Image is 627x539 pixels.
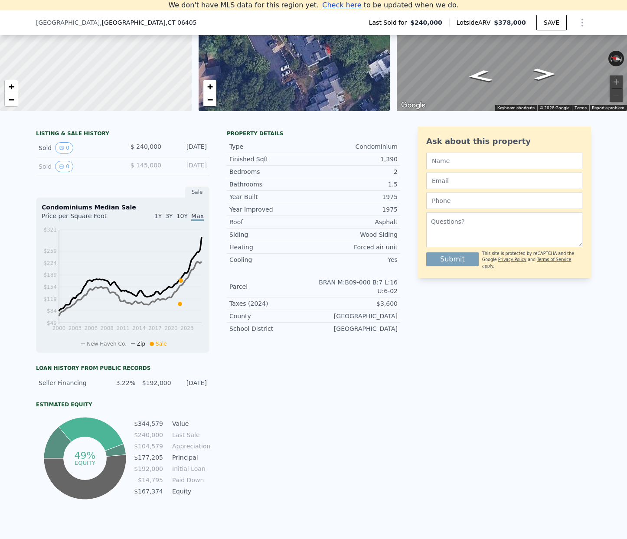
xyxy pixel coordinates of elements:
[39,379,100,387] div: Seller Financing
[43,227,57,233] tspan: $321
[176,212,188,219] span: 10Y
[399,100,428,111] a: Open this area in Google Maps (opens a new window)
[313,230,398,239] div: Wood Siding
[540,105,569,110] span: © 2025 Google
[36,365,209,372] div: Loan history from public records
[620,51,624,66] button: Rotate clockwise
[131,143,161,150] span: $ 240,000
[164,325,178,331] tspan: 2020
[229,205,313,214] div: Year Improved
[313,142,398,151] div: Condominium
[574,14,591,31] button: Show Options
[176,379,207,387] div: [DATE]
[43,260,57,266] tspan: $224
[9,81,14,92] span: +
[498,257,526,262] a: Privacy Policy
[170,487,209,496] td: Equity
[100,18,196,27] span: , [GEOGRAPHIC_DATA]
[75,459,95,466] tspan: equity
[229,155,313,163] div: Finished Sqft
[87,341,127,347] span: New Haven Co.
[207,81,212,92] span: +
[497,105,535,111] button: Keyboard shortcuts
[39,142,116,154] div: Sold
[137,341,145,347] span: Zip
[170,441,209,451] td: Appreciation
[185,186,209,198] div: Sale
[426,153,582,169] input: Name
[47,320,57,326] tspan: $49
[227,130,400,137] div: Property details
[313,299,398,308] div: $3,600
[166,19,197,26] span: , CT 06405
[134,441,163,451] td: $104,579
[410,18,442,27] span: $240,000
[168,161,207,172] div: [DATE]
[229,142,313,151] div: Type
[134,487,163,496] td: $167,374
[43,248,57,254] tspan: $259
[313,243,398,252] div: Forced air unit
[482,251,582,269] div: This site is protected by reCAPTCHA and the Google and apply.
[36,18,100,27] span: [GEOGRAPHIC_DATA]
[322,1,361,9] span: Check here
[170,419,209,428] td: Value
[229,230,313,239] div: Siding
[55,161,73,172] button: View historical data
[399,100,428,111] img: Google
[36,130,209,139] div: LISTING & SALE HISTORY
[5,80,18,93] a: Zoom in
[85,325,98,331] tspan: 2006
[313,193,398,201] div: 1975
[229,312,313,320] div: County
[43,272,57,278] tspan: $189
[9,94,14,105] span: −
[426,252,479,266] button: Submit
[43,284,57,290] tspan: $154
[55,142,73,154] button: View historical data
[134,430,163,440] td: $240,000
[140,379,171,387] div: $192,000
[313,167,398,176] div: 2
[69,325,82,331] tspan: 2003
[229,180,313,189] div: Bathrooms
[313,324,398,333] div: [GEOGRAPHIC_DATA]
[313,205,398,214] div: 1975
[43,296,57,302] tspan: $119
[74,450,95,461] tspan: 49%
[170,464,209,474] td: Initial Loan
[536,15,567,30] button: SAVE
[134,419,163,428] td: $344,579
[229,243,313,252] div: Heating
[100,325,114,331] tspan: 2008
[229,282,313,291] div: Parcel
[203,93,216,106] a: Zoom out
[165,212,173,219] span: 3Y
[608,51,613,66] button: Rotate counterclockwise
[170,430,209,440] td: Last Sale
[229,167,313,176] div: Bedrooms
[168,142,207,154] div: [DATE]
[457,67,503,85] path: Go North, Katie Joe Ln
[134,475,163,485] td: $14,795
[426,173,582,189] input: Email
[313,278,398,295] div: BRAN M:B09-000 B:7 L:16 U:6-02
[132,325,146,331] tspan: 2014
[134,464,163,474] td: $192,000
[116,325,130,331] tspan: 2011
[592,105,624,110] a: Report a problem
[229,324,313,333] div: School District
[229,299,313,308] div: Taxes (2024)
[313,255,398,264] div: Yes
[39,161,116,172] div: Sold
[313,180,398,189] div: 1.5
[229,255,313,264] div: Cooling
[156,341,167,347] span: Sale
[52,325,66,331] tspan: 2000
[134,453,163,462] td: $177,205
[154,212,162,219] span: 1Y
[537,257,571,262] a: Terms of Service
[524,65,565,82] path: Go South, Katie Joe Ln
[47,308,57,314] tspan: $84
[457,18,494,27] span: Lotside ARV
